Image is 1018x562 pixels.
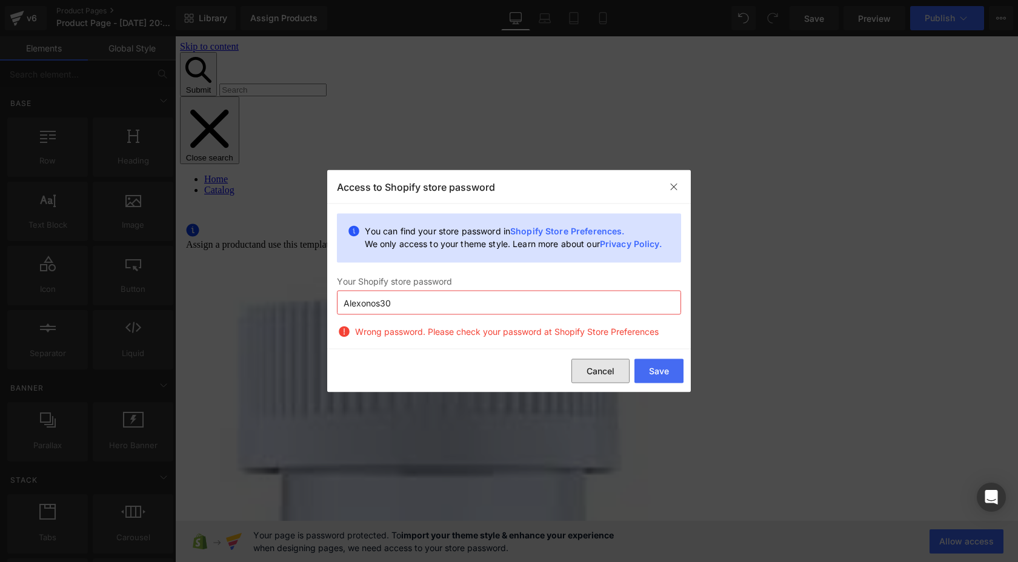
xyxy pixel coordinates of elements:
[977,483,1006,512] div: Open Intercom Messenger
[600,239,662,249] a: Privacy Policy.
[365,238,662,250] p: We only access to your theme style. Learn more about our
[11,203,76,213] span: Assign a product
[348,214,360,237] img: info-alert.svg
[44,47,151,60] input: Search
[327,179,495,194] h4: Access to Shopify store password
[571,359,630,383] button: Cancel
[11,49,36,58] span: Submit
[5,16,42,60] button: Submit
[11,117,58,126] span: Close search
[355,325,659,339] span: Wrong password. Please check your password at Shopify Store Preferences
[634,359,684,383] button: Save
[5,5,64,15] a: Skip to content
[337,291,681,315] input: Enter password
[11,203,257,213] span: and use this template to present it on live store
[5,60,64,128] button: Close search
[669,182,679,191] img: close-modal.svg
[338,326,350,338] img: error-alert.svg
[29,148,59,159] a: Catalog
[365,223,662,238] p: You can find your store password in
[337,275,681,288] div: Your Shopify store password
[510,226,624,236] a: Shopify Store Preferences.
[29,137,53,148] a: Home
